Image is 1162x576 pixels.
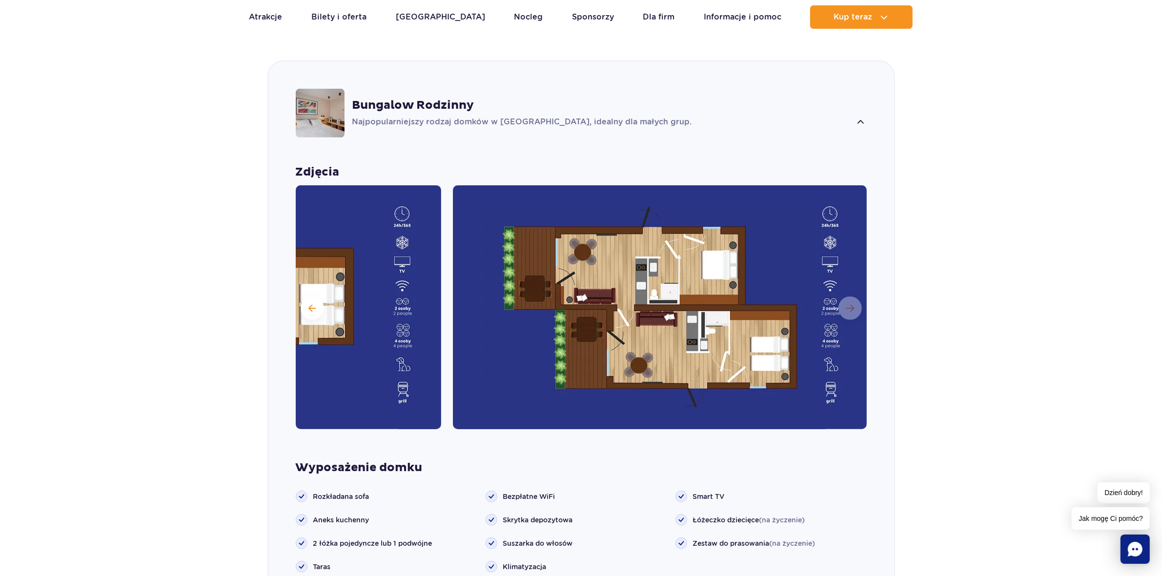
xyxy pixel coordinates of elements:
a: Nocleg [514,5,543,29]
a: Dla firm [643,5,674,29]
p: Najpopularniejszy rodzaj domków w [GEOGRAPHIC_DATA], idealny dla małych grup. [352,117,852,128]
a: [GEOGRAPHIC_DATA] [396,5,485,29]
a: Informacje i pomoc [704,5,781,29]
span: Aneks kuchenny [313,515,369,525]
button: Kup teraz [810,5,913,29]
span: Jak mogę Ci pomóc? [1072,507,1150,530]
span: Suszarka do włosów [503,538,573,548]
span: Klimatyzacja [503,562,547,572]
strong: Bungalow Rodzinny [352,98,474,113]
a: Bilety i oferta [311,5,367,29]
strong: Zdjęcia [296,165,867,179]
span: Taras [313,562,331,572]
span: Dzień dobry! [1098,482,1150,503]
a: Atrakcje [249,5,283,29]
span: Rozkładana sofa [313,492,369,501]
span: (na życzenie) [770,539,815,547]
strong: Wyposażenie domku [296,460,867,475]
span: 2 łóżka pojedyncze lub 1 podwójne [313,538,432,548]
span: Kup teraz [834,13,872,21]
span: Łóżeczko dziecięce [693,515,805,525]
span: Skrytka depozytowa [503,515,573,525]
a: Sponsorzy [572,5,614,29]
span: (na życzenie) [759,516,805,524]
span: Bezpłatne WiFi [503,492,555,501]
span: Zestaw do prasowania [693,538,815,548]
span: Smart TV [693,492,725,501]
div: Chat [1121,535,1150,564]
